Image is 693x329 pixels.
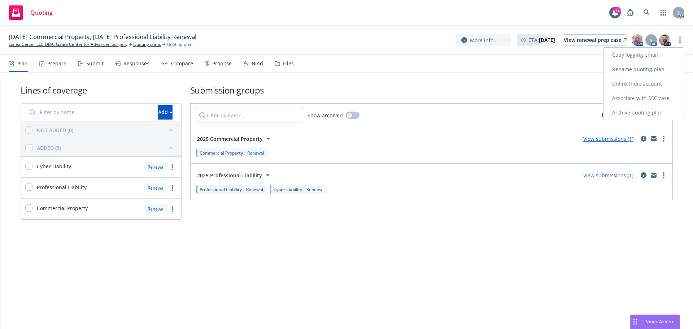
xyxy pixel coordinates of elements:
a: Associate with SSC case [603,91,684,105]
div: Renewal [144,204,168,213]
div: Plan [17,61,28,66]
div: Drag to move [631,315,640,329]
span: [DATE] Commercial Property, [DATE] Professional Liability Renewal [9,33,196,41]
a: more [168,184,177,192]
span: Commercial Property [37,204,88,212]
a: Quoting [6,3,56,23]
span: Quoting [30,10,53,16]
div: Renewal [245,186,265,192]
div: Prepare [47,61,66,66]
span: Cyber Liability [273,186,302,192]
img: photo [659,34,671,46]
span: Commercial Property [200,150,243,156]
a: View submissions (1) [583,135,633,142]
div: Renewal [305,186,325,192]
a: Search [640,5,654,20]
div: Bind [252,61,263,66]
button: Nova Assist [630,315,680,329]
div: Limits added [602,112,635,118]
a: Rename quoting plan [603,62,684,77]
a: Report a Bug [623,5,637,20]
input: Filter by name... [195,108,303,122]
span: Nova Assist [645,319,674,325]
div: Submit [86,61,104,66]
a: circleInformation [639,171,648,179]
button: ADDED (3) [37,142,177,153]
button: 2025 Commercial Property [195,131,275,146]
a: more [676,36,684,44]
a: Galea Center LLC DBA: Galea Center for Advanced Surgery [9,41,127,48]
input: Filter by name... [25,105,154,120]
h1: Lines of coverage [21,84,182,96]
span: ETA : [528,36,555,44]
img: photo [632,34,643,46]
a: Archive quoting plan [603,105,684,120]
div: Renewal [246,150,266,156]
span: 2025 Professional Liability [197,172,262,179]
a: more [659,171,668,179]
h1: Submission groups [190,84,673,96]
div: Responses [123,61,149,66]
div: Files [283,61,294,66]
div: Renewal [144,183,168,192]
div: Compare [171,61,193,66]
div: Renewal [144,163,168,172]
div: ADDED (3) [37,144,61,152]
button: NOT ADDED (0) [37,124,177,136]
a: mail [649,134,658,143]
a: more [659,134,668,143]
div: 71 [614,7,621,13]
a: mail [649,171,658,179]
strong: [DATE] [539,36,555,43]
a: circleInformation [639,134,648,143]
span: Professional Liability [37,183,87,191]
a: more [168,205,177,213]
div: NOT ADDED (0) [37,126,73,134]
span: S [650,36,653,44]
a: View renewal prep case [564,34,627,46]
span: Show archived [308,112,343,119]
div: View renewal prep case [564,35,627,46]
a: more [168,163,177,172]
a: Unlink Indio account [603,77,684,91]
span: More info... [470,36,498,44]
span: Cyber Liability [37,163,71,170]
span: Quoting plan [167,41,192,48]
button: More info... [456,34,511,46]
a: Quoting plans [133,41,161,48]
a: Switch app [656,5,671,20]
a: Copy logging email [603,48,684,62]
button: 2025 Professional Liability [195,168,274,182]
div: Propose [212,61,232,66]
button: Add [158,105,173,120]
a: View submissions (1) [583,172,633,179]
span: Professional Liability [200,186,242,192]
div: Add [158,105,173,119]
span: 2025 Commercial Property [197,135,263,143]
